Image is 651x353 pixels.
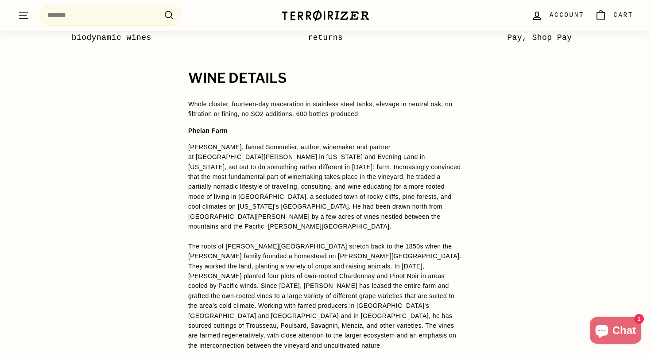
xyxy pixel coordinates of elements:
strong: Phelan Farm [188,127,228,134]
p: Whole cluster, fourteen-day maceration in stainless steel tanks, elevage in neutral oak, no filtr... [188,99,463,119]
p: Fully insured shipping and 10-day returns [228,19,422,45]
h2: WINE DETAILS [188,71,463,86]
span: Cart [613,10,633,20]
span: The roots of [PERSON_NAME][GEOGRAPHIC_DATA] stretch back to the 1850s when the [PERSON_NAME] fami... [188,243,461,349]
a: Account [526,2,589,28]
inbox-online-store-chat: Shopify online store chat [587,317,644,346]
span: Account [550,10,584,20]
p: Easy checkout with Apple Pay, Google Pay, Shop Pay [442,19,637,45]
p: We stock over 500 natural, organic, and biodynamic wines [14,19,209,45]
span: [PERSON_NAME], famed Sommelier, author, winemaker and partner at [GEOGRAPHIC_DATA][PERSON_NAME] i... [188,144,461,230]
a: Cart [589,2,639,28]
